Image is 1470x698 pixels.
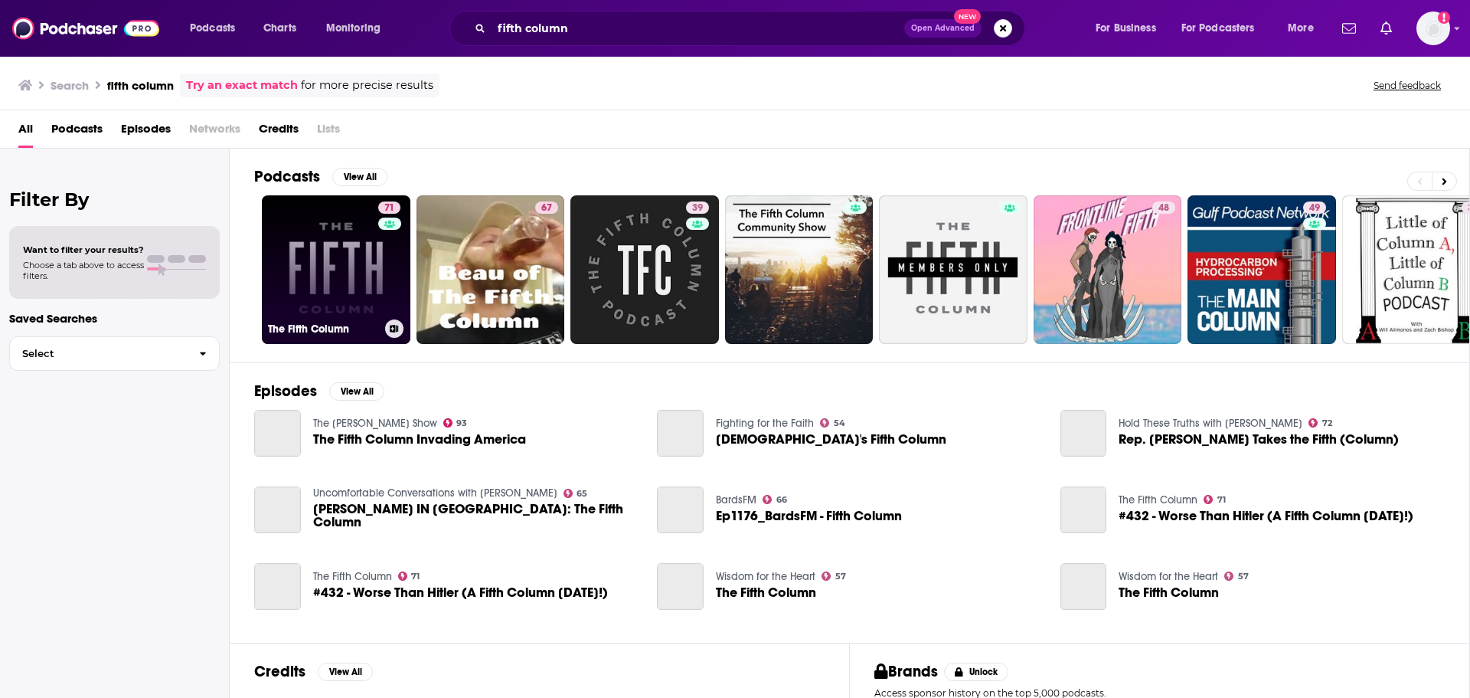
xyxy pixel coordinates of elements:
[416,195,565,344] a: 67
[1119,433,1399,446] span: Rep. [PERSON_NAME] Takes the Fifth (Column)
[1204,495,1226,504] a: 71
[1303,202,1326,214] a: 49
[1224,572,1249,581] a: 57
[1119,510,1413,523] span: #432 - Worse Than Hitler (A Fifth Column [DATE]!)
[1096,18,1156,39] span: For Business
[190,18,235,39] span: Podcasts
[1336,15,1362,41] a: Show notifications dropdown
[189,116,240,148] span: Networks
[657,563,704,610] a: The Fifth Column
[1369,79,1445,92] button: Send feedback
[716,433,946,446] span: [DEMOGRAPHIC_DATA]'s Fifth Column
[398,572,420,581] a: 71
[179,16,255,41] button: open menu
[716,570,815,583] a: Wisdom for the Heart
[1119,570,1218,583] a: Wisdom for the Heart
[1158,201,1169,216] span: 48
[10,349,187,359] span: Select
[254,167,387,186] a: PodcastsView All
[1374,15,1398,41] a: Show notifications dropdown
[1152,202,1175,214] a: 48
[315,16,400,41] button: open menu
[18,116,33,148] a: All
[254,382,317,401] h2: Episodes
[1238,573,1249,580] span: 57
[329,382,384,401] button: View All
[12,14,159,43] img: Podchaser - Follow, Share and Rate Podcasts
[254,167,320,186] h2: Podcasts
[464,11,1040,46] div: Search podcasts, credits, & more...
[254,662,305,681] h2: Credits
[186,77,298,94] a: Try an exact match
[1060,410,1107,457] a: Rep. Crenshaw Takes the Fifth (Column)
[1277,16,1333,41] button: open menu
[313,417,437,430] a: The Charlie Kirk Show
[313,586,608,599] span: #432 - Worse Than Hitler (A Fifth Column [DATE]!)
[686,202,709,214] a: 39
[254,662,373,681] a: CreditsView All
[23,260,144,281] span: Choose a tab above to access filters.
[954,9,982,24] span: New
[1119,586,1219,599] span: The Fifth Column
[411,573,420,580] span: 71
[317,116,340,148] span: Lists
[456,420,467,427] span: 93
[716,417,814,430] a: Fighting for the Faith
[313,586,608,599] a: #432 - Worse Than Hitler (A Fifth Column Thanksgiving!)
[384,201,394,216] span: 71
[1171,16,1277,41] button: open menu
[1187,195,1336,344] a: 49
[318,663,373,681] button: View All
[535,202,558,214] a: 67
[577,490,587,497] span: 65
[657,487,704,533] a: Ep1176_BardsFM - Fifth Column
[313,503,639,529] a: JOSH IN NYC: The Fifth Column
[121,116,171,148] a: Episodes
[716,586,816,599] a: The Fifth Column
[332,168,387,186] button: View All
[1060,563,1107,610] a: The Fifth Column
[944,663,1009,681] button: Unlock
[313,570,392,583] a: The Fifth Column
[563,489,588,498] a: 65
[263,18,296,39] span: Charts
[820,418,845,428] a: 54
[254,563,301,610] a: #432 - Worse Than Hitler (A Fifth Column Thanksgiving!)
[1416,11,1450,45] img: User Profile
[716,510,902,523] a: Ep1176_BardsFM - Fifth Column
[1181,18,1255,39] span: For Podcasters
[911,25,975,32] span: Open Advanced
[1438,11,1450,24] svg: Add a profile image
[1119,493,1197,506] a: The Fifth Column
[254,382,384,401] a: EpisodesView All
[313,487,557,500] a: Uncomfortable Conversations with Josh Szeps
[657,410,704,457] a: Satan's Fifth Column
[9,336,220,371] button: Select
[51,116,103,148] a: Podcasts
[9,311,220,326] p: Saved Searches
[262,195,410,344] a: 71The Fifth Column
[1119,510,1413,523] a: #432 - Worse Than Hitler (A Fifth Column Thanksgiving!)
[1119,433,1399,446] a: Rep. Crenshaw Takes the Fifth (Column)
[313,433,526,446] span: The Fifth Column Invading America
[301,77,433,94] span: for more precise results
[776,496,787,503] span: 66
[107,78,174,93] h3: fifth column
[492,16,904,41] input: Search podcasts, credits, & more...
[692,201,703,216] span: 39
[1217,496,1226,503] span: 71
[716,493,756,506] a: BardsFM
[268,323,379,336] h3: The Fifth Column
[834,420,845,427] span: 54
[1309,201,1320,216] span: 49
[570,195,719,344] a: 39
[1034,195,1182,344] a: 48
[541,201,552,216] span: 67
[9,188,220,211] h2: Filter By
[254,410,301,457] a: The Fifth Column Invading America
[1119,417,1302,430] a: Hold These Truths with Dan Crenshaw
